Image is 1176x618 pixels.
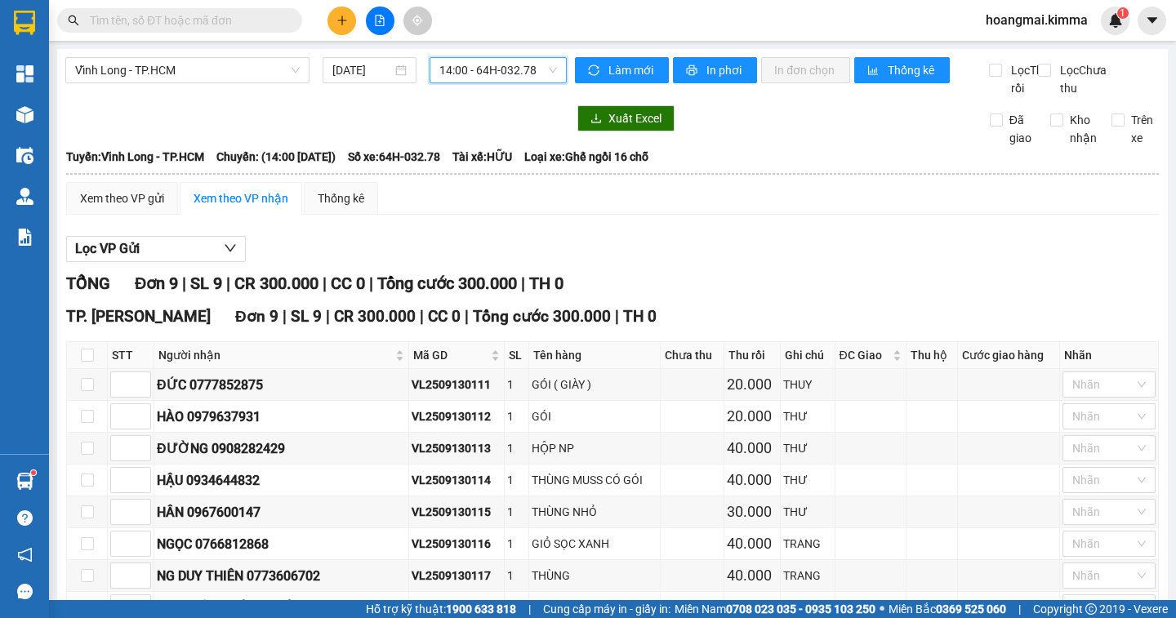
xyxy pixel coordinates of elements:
[1004,61,1052,97] span: Lọc Thu rồi
[17,510,33,526] span: question-circle
[90,11,283,29] input: Tìm tên, số ĐT hoặc mã đơn
[958,342,1060,369] th: Cước giao hàng
[783,535,831,553] div: TRANG
[1053,61,1111,97] span: Lọc Chưa thu
[194,189,288,207] div: Xem theo VP nhận
[157,566,406,586] div: NG DUY THIÊN 0773606702
[686,64,700,78] span: printer
[348,148,440,166] span: Số xe: 64H-032.78
[1064,346,1154,364] div: Nhãn
[428,307,461,326] span: CC 0
[465,307,469,326] span: |
[1108,13,1123,28] img: icon-new-feature
[412,503,501,521] div: VL2509130115
[783,567,831,585] div: TRANG
[608,61,656,79] span: Làm mới
[17,547,33,562] span: notification
[783,503,831,521] div: THƯ
[973,10,1101,30] span: hoangmai.kimma
[673,57,757,83] button: printerIn phơi
[783,376,831,393] div: THUY
[157,438,406,459] div: ĐƯỜNG 0908282429
[16,65,33,82] img: dashboard-icon
[157,534,406,554] div: NGỌC 0766812868
[157,502,406,522] div: HÂN 0967600147
[14,11,35,35] img: logo-vxr
[420,307,424,326] span: |
[66,150,204,163] b: Tuyến: Vĩnh Long - TP.HCM
[783,598,831,616] div: NGÂN
[190,273,222,293] span: SL 9
[532,567,657,585] div: THÙNG
[532,598,657,616] div: HỘP
[529,273,563,293] span: TH 0
[936,602,1006,616] strong: 0369 525 060
[590,113,602,126] span: download
[16,147,33,164] img: warehouse-icon
[532,471,657,489] div: THÙNG MUSS CÓ GÓI
[528,600,531,618] span: |
[409,401,505,433] td: VL2509130112
[31,470,36,475] sup: 1
[413,346,488,364] span: Mã GD
[75,238,140,259] span: Lọc VP Gửi
[157,375,406,395] div: ĐỨC 0777852875
[409,496,505,528] td: VL2509130115
[66,236,246,262] button: Lọc VP Gửi
[412,15,423,26] span: aim
[507,503,526,521] div: 1
[507,439,526,457] div: 1
[724,342,782,369] th: Thu rồi
[412,535,501,553] div: VL2509130116
[507,376,526,393] div: 1
[1063,111,1103,147] span: Kho nhận
[1003,111,1038,147] span: Đã giao
[507,407,526,425] div: 1
[216,148,336,166] span: Chuyến: (14:00 [DATE])
[532,439,657,457] div: HỘP NP
[507,535,526,553] div: 1
[235,307,278,326] span: Đơn 9
[727,564,778,587] div: 40.000
[135,273,178,293] span: Đơn 9
[577,105,675,131] button: downloadXuất Excel
[505,342,529,369] th: SL
[412,567,501,585] div: VL2509130117
[880,606,884,612] span: ⚪️
[906,342,958,369] th: Thu hộ
[75,58,300,82] span: Vĩnh Long - TP.HCM
[16,229,33,246] img: solution-icon
[783,407,831,425] div: THƯ
[761,57,850,83] button: In đơn chọn
[327,7,356,35] button: plus
[412,598,501,616] div: VL2509130118
[234,273,318,293] span: CR 300.000
[412,439,501,457] div: VL2509130113
[66,273,110,293] span: TỔNG
[452,148,512,166] span: Tài xế: HỮU
[374,15,385,26] span: file-add
[409,433,505,465] td: VL2509130113
[727,437,778,460] div: 40.000
[334,307,416,326] span: CR 300.000
[16,188,33,205] img: warehouse-icon
[1138,7,1166,35] button: caret-down
[1145,13,1160,28] span: caret-down
[507,567,526,585] div: 1
[661,342,724,369] th: Chưa thu
[157,407,406,427] div: HÀO 0979637931
[412,407,501,425] div: VL2509130112
[1120,7,1125,19] span: 1
[532,535,657,553] div: GIỎ SỌC XANH
[331,273,365,293] span: CC 0
[158,346,392,364] span: Người nhận
[867,64,881,78] span: bar-chart
[409,528,505,560] td: VL2509130116
[854,57,950,83] button: bar-chartThống kê
[369,273,373,293] span: |
[727,405,778,428] div: 20.000
[1117,7,1129,19] sup: 1
[888,61,937,79] span: Thống kê
[532,376,657,393] div: GÓI ( GIÀY )
[727,500,778,523] div: 30.000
